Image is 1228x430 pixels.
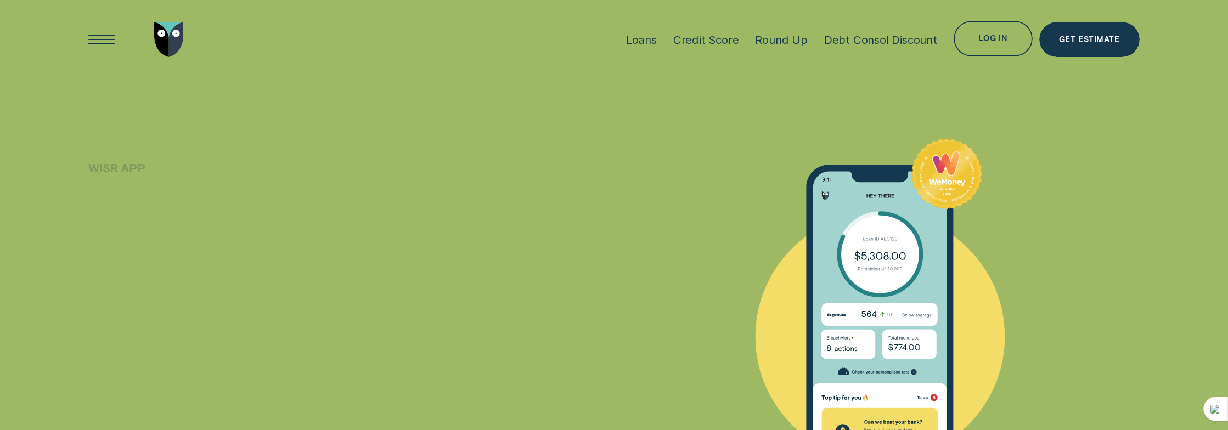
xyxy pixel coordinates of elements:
[1039,22,1140,58] a: Get Estimate
[755,33,807,47] div: Round Up
[673,33,739,47] div: Credit Score
[88,177,431,342] h4: TIME TO GET YOUR MONEY ORGANISED
[824,33,937,47] div: Debt Consol Discount
[154,22,184,58] img: Wisr
[954,21,1033,56] button: Log in
[88,161,431,197] h1: WISR APP
[84,22,120,58] button: Open Menu
[626,33,657,47] div: Loans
